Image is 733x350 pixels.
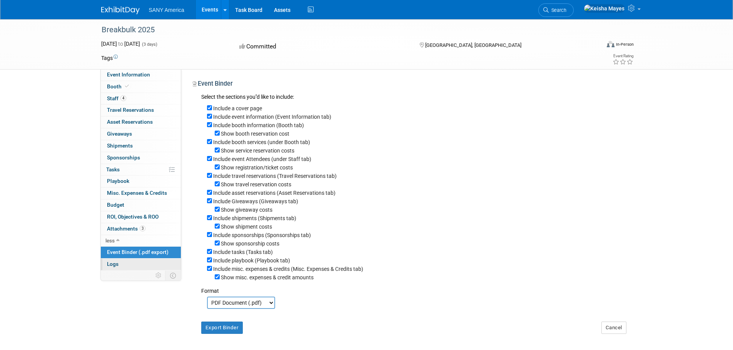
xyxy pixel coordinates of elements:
label: Include misc. expenses & credits (Misc. Expenses & Credits tab) [213,266,363,272]
a: Search [538,3,574,17]
span: Staff [107,95,126,101]
button: Export Binder [201,322,243,334]
img: Format-Inperson.png [607,41,614,47]
span: (3 days) [141,42,157,47]
div: Event Format [555,40,634,51]
span: [GEOGRAPHIC_DATA], [GEOGRAPHIC_DATA] [425,42,521,48]
span: Search [549,7,566,13]
span: Sponsorships [107,154,140,161]
span: Event Information [107,71,150,78]
a: Staff4 [101,93,181,105]
a: Playbook [101,176,181,187]
label: Include Giveaways (Giveaways tab) [213,198,298,204]
a: Attachments3 [101,223,181,235]
a: Booth [101,81,181,93]
a: Budget [101,199,181,211]
button: Cancel [601,322,626,334]
div: Format [201,281,626,295]
div: Event Rating [613,54,633,58]
span: Giveaways [107,131,132,137]
td: Toggle Event Tabs [165,270,181,280]
div: Select the sections you''d like to include: [201,93,626,102]
span: SANY America [149,7,184,13]
span: Tasks [106,166,120,173]
span: Misc. Expenses & Credits [107,190,167,196]
span: 3 [140,226,145,231]
span: to [117,41,124,47]
label: Show misc. expenses & credit amounts [221,274,314,280]
td: Personalize Event Tab Strip [152,270,165,280]
span: Booth [107,83,130,90]
div: Breakbulk 2025 [99,23,589,37]
span: ROI, Objectives & ROO [107,214,159,220]
a: Shipments [101,140,181,152]
a: Misc. Expenses & Credits [101,187,181,199]
a: Sponsorships [101,152,181,164]
label: Show booth reservation cost [221,131,289,137]
label: Show service reservation costs [221,148,294,154]
span: less [105,237,115,244]
td: Tags [101,54,118,62]
a: Tasks [101,164,181,176]
label: Include playbook (Playbook tab) [213,257,290,264]
a: Travel Reservations [101,105,181,116]
label: Include tasks (Tasks tab) [213,249,273,255]
label: Include event information (Event Information tab) [213,114,331,120]
span: 4 [120,95,126,101]
a: ROI, Objectives & ROO [101,211,181,223]
label: Include asset reservations (Asset Reservations tab) [213,190,336,196]
label: Include sponsorships (Sponsorships tab) [213,232,311,238]
a: Giveaways [101,128,181,140]
a: Event Binder (.pdf export) [101,247,181,258]
img: ExhibitDay [101,7,140,14]
label: Show travel reservation costs [221,181,291,187]
label: Show sponsorship costs [221,241,279,247]
label: Include booth services (under Booth tab) [213,139,310,145]
i: Booth reservation complete [125,84,129,88]
label: Include shipments (Shipments tab) [213,215,296,221]
span: Playbook [107,178,129,184]
a: Asset Reservations [101,116,181,128]
img: Keisha Mayes [584,4,625,13]
div: Event Binder [193,80,626,91]
div: In-Person [616,41,634,47]
label: Include travel reservations (Travel Reservations tab) [213,173,337,179]
label: Include a cover page [213,105,262,111]
label: Include booth information (Booth tab) [213,122,304,128]
span: Budget [107,202,124,208]
label: Include event Attendees (under Staff tab) [213,156,311,162]
span: Attachments [107,226,145,232]
span: [DATE] [DATE] [101,41,140,47]
span: Shipments [107,143,133,149]
a: less [101,235,181,247]
div: Committed [237,40,407,53]
a: Logs [101,259,181,270]
label: Show shipment costs [221,224,272,230]
span: Logs [107,261,119,267]
label: Show registration/ticket costs [221,164,293,171]
span: Asset Reservations [107,119,153,125]
label: Show giveaway costs [221,207,272,213]
span: Travel Reservations [107,107,154,113]
span: Event Binder (.pdf export) [107,249,169,255]
a: Event Information [101,69,181,81]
